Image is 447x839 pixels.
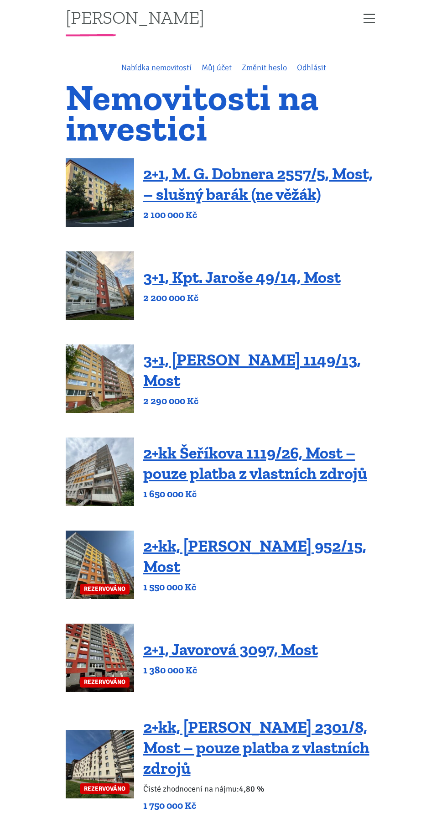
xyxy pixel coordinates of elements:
p: 1 550 000 Kč [143,581,382,594]
a: Odhlásit [297,63,326,73]
p: 1 650 000 Kč [143,488,382,500]
a: REZERVOVÁNO [66,730,134,798]
span: REZERVOVÁNO [80,783,130,794]
a: 2+kk, [PERSON_NAME] 952/15, Most [143,536,366,576]
a: REZERVOVÁNO [66,624,134,692]
p: Čisté zhodnocení na nájmu: [143,782,382,795]
a: 2+1, M. G. Dobnera 2557/5, Most, – slušný barák (ne věžák) [143,164,373,204]
a: Můj účet [202,63,232,73]
a: REZERVOVÁNO [66,531,134,599]
a: 2+kk Šeříkova 1119/26, Most – pouze platba z vlastních zdrojů [143,443,367,483]
span: REZERVOVÁNO [80,584,130,594]
a: [PERSON_NAME] [66,8,204,26]
p: 1 380 000 Kč [143,664,318,677]
a: 2+kk, [PERSON_NAME] 2301/8, Most – pouze platba z vlastních zdrojů [143,717,369,778]
a: 3+1, Kpt. Jaroše 49/14, Most [143,267,341,287]
a: Změnit heslo [242,63,287,73]
p: 1 750 000 Kč [143,799,382,812]
button: Zobrazit menu [357,10,382,26]
p: 2 200 000 Kč [143,292,341,304]
p: 2 290 000 Kč [143,395,382,407]
span: REZERVOVÁNO [80,677,130,688]
a: Nabídka nemovitostí [121,63,192,73]
b: 4,80 % [239,784,264,794]
a: 2+1, Javorová 3097, Most [143,640,318,659]
p: 2 100 000 Kč [143,208,382,221]
a: 3+1, [PERSON_NAME] 1149/13, Most [143,350,361,390]
h1: Nemovitosti na investici [66,82,382,143]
